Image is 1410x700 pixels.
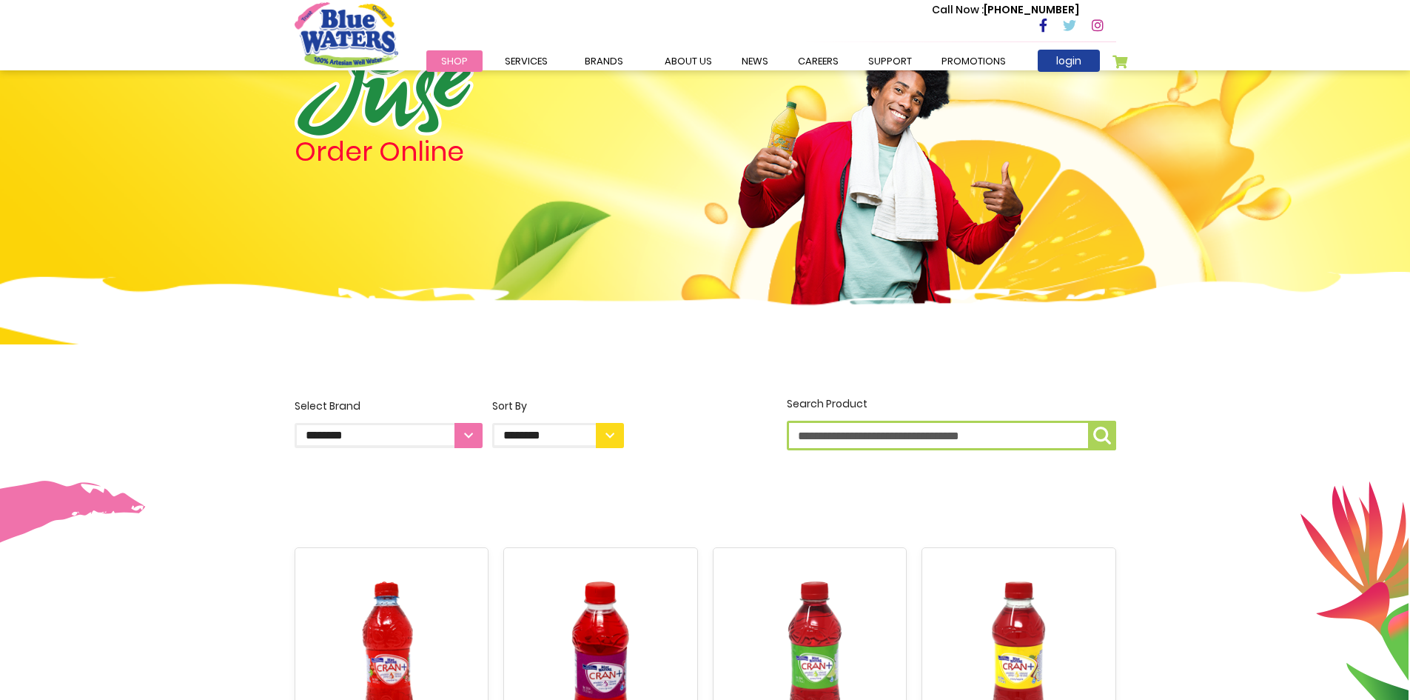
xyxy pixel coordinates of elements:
[932,2,1079,18] p: [PHONE_NUMBER]
[585,54,623,68] span: Brands
[295,399,483,448] label: Select Brand
[727,50,783,72] a: News
[1093,427,1111,444] img: search-icon.png
[505,54,548,68] span: Services
[787,396,1116,450] label: Search Product
[441,54,468,68] span: Shop
[736,11,1025,328] img: man.png
[492,423,624,448] select: Sort By
[492,399,624,414] div: Sort By
[853,50,927,72] a: support
[1088,421,1116,450] button: Search Product
[1038,50,1100,72] a: login
[783,50,853,72] a: careers
[295,2,398,67] a: store logo
[927,50,1021,72] a: Promotions
[295,423,483,448] select: Select Brand
[787,421,1116,450] input: Search Product
[932,2,984,17] span: Call Now :
[650,50,727,72] a: about us
[295,39,474,139] img: logo
[295,139,624,165] h4: Order Online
